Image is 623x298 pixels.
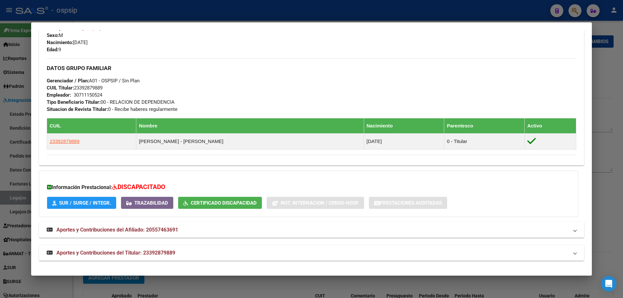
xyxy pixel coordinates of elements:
mat-expansion-panel-header: Aportes y Contribuciones del Afiliado: 20557463691 [39,222,584,238]
th: Nacimiento [364,118,444,134]
span: DISCAPACITADO [117,183,165,191]
button: Prestaciones Auditadas [369,197,447,209]
td: [DATE] [364,134,444,149]
span: 23392879889 [50,138,79,144]
span: M [47,32,63,38]
button: SUR / SURGE / INTEGR. [47,197,116,209]
div: 30711150524 [74,91,102,99]
th: Nombre [136,118,364,134]
span: Aportes y Contribuciones del Afiliado: 20557463691 [56,227,178,233]
div: Open Intercom Messenger [601,276,617,292]
td: [PERSON_NAME] - [PERSON_NAME] [136,134,364,149]
strong: Empleador: [47,92,71,98]
span: 0 - Recibe haberes regularmente [47,106,177,112]
span: Aportes y Contribuciones del Titular: 23392879889 [56,250,175,256]
strong: Situacion de Revista Titular: [47,106,108,112]
span: 9 [47,47,61,53]
button: Not. Internacion / Censo Hosp. [267,197,364,209]
th: Activo [524,118,576,134]
span: 00 - RELACION DE DEPENDENCIA [47,99,175,105]
span: Trazabilidad [134,200,168,206]
h3: DATOS GRUPO FAMILIAR [47,65,576,72]
span: A01 - OSPSIP / Sin Plan [47,78,140,84]
strong: Edad: [47,47,58,53]
strong: Gerenciador / Plan: [47,78,89,84]
h3: Información Prestacional: [47,183,570,192]
button: Certificado Discapacidad [178,197,262,209]
mat-expansion-panel-header: Aportes y Contribuciones del Titular: 23392879889 [39,245,584,261]
span: SUR / SURGE / INTEGR. [59,200,111,206]
th: CUIL [47,118,136,134]
td: 0 - Titular [444,134,525,149]
th: Parentesco [444,118,525,134]
strong: Nacimiento: [47,40,73,45]
button: Trazabilidad [121,197,173,209]
span: 23392879889 [47,85,103,91]
span: [DATE] [47,40,88,45]
span: Not. Internacion / Censo Hosp. [281,200,359,206]
span: Certificado Discapacidad [191,200,257,206]
strong: CUIL Titular: [47,85,74,91]
span: Prestaciones Auditadas [380,200,442,206]
strong: Sexo: [47,32,59,38]
strong: Tipo Beneficiario Titular: [47,99,101,105]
